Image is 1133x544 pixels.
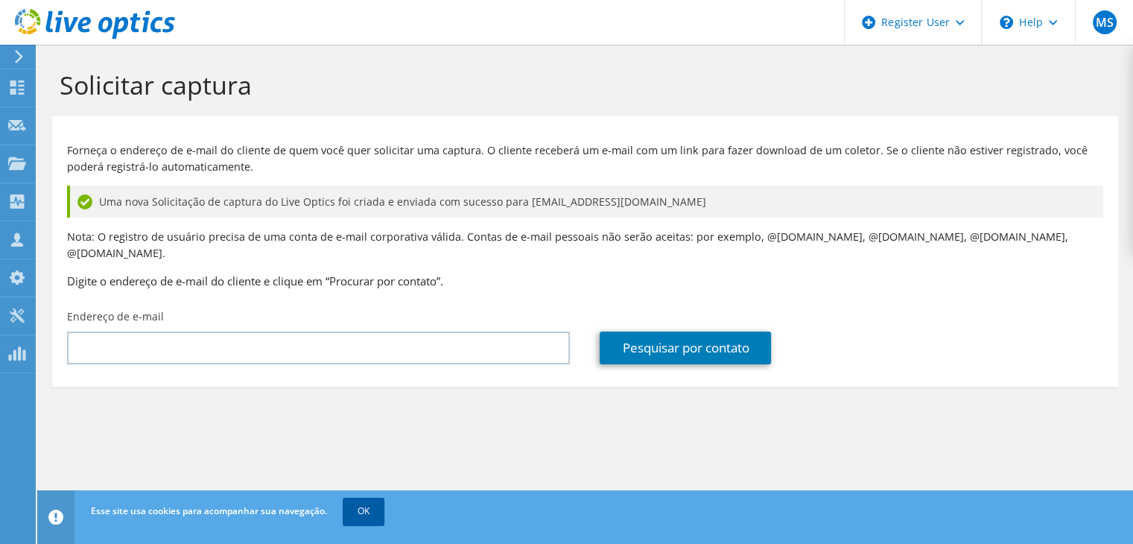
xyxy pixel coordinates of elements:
h1: Solicitar captura [60,69,1103,101]
p: Forneça o endereço de e-mail do cliente de quem você quer solicitar uma captura. O cliente recebe... [67,142,1103,175]
span: Uma nova Solicitação de captura do Live Optics foi criada e enviada com sucesso para [EMAIL_ADDRE... [99,194,706,210]
span: MS [1093,10,1117,34]
a: OK [343,498,384,525]
svg: \n [1000,16,1013,29]
label: Endereço de e-mail [67,309,164,324]
p: Nota: O registro de usuário precisa de uma conta de e-mail corporativa válida. Contas de e-mail p... [67,229,1103,262]
h3: Digite o endereço de e-mail do cliente e clique em “Procurar por contato”. [67,273,1103,289]
span: Esse site usa cookies para acompanhar sua navegação. [91,505,327,517]
a: Pesquisar por contato [600,332,771,364]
